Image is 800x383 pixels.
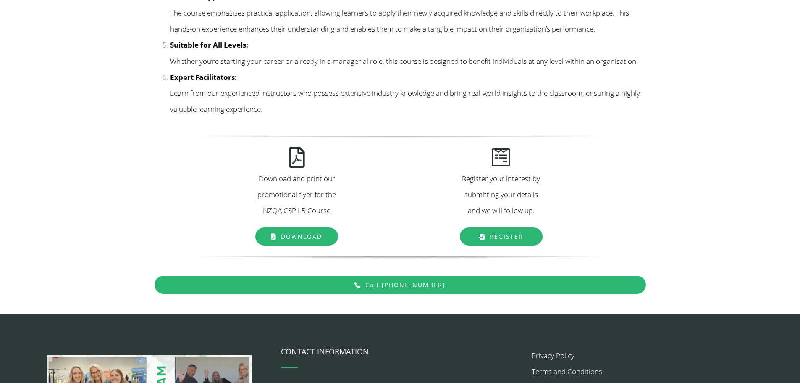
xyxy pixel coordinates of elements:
a: Privacy Policy [532,351,574,360]
span: Call [PHONE_NUMBER] [365,281,446,289]
a: Call [PHONE_NUMBER] [155,276,646,294]
span: Register your interest by submitting your details and we will follow up. [462,174,540,216]
span: Download and print our promotional flyer for the NZQA CSP L5 Course [257,174,336,216]
a: Download [255,227,338,246]
span: Learn from our experienced instructors who possess extensive industry knowledge and bring real-wo... [170,72,640,114]
span: Whether you’re starting your career or already in a managerial role, this course is designed to b... [170,40,638,66]
a: Terms and Conditions [532,367,602,376]
strong: Expert Facilitators: [170,72,237,82]
h4: CONTACT INFORMATION [281,348,519,355]
span: Download [281,232,322,240]
span: Register [490,232,523,240]
a: Register [460,227,543,246]
strong: Suitable for All Levels: [170,40,248,50]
